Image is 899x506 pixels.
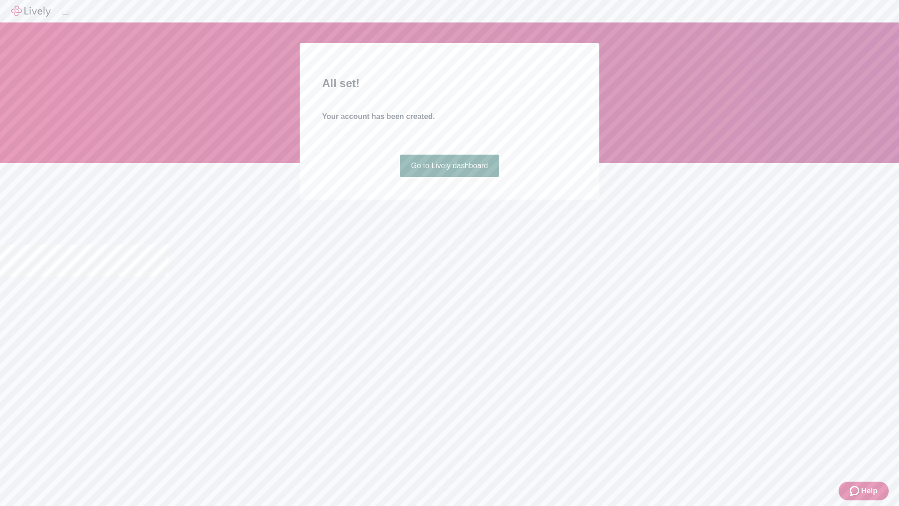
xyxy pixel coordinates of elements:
[839,482,889,500] button: Zendesk support iconHelp
[11,6,51,17] img: Lively
[322,111,577,122] h4: Your account has been created.
[400,155,500,177] a: Go to Lively dashboard
[62,12,69,15] button: Log out
[850,485,861,497] svg: Zendesk support icon
[861,485,877,497] span: Help
[322,75,577,92] h2: All set!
